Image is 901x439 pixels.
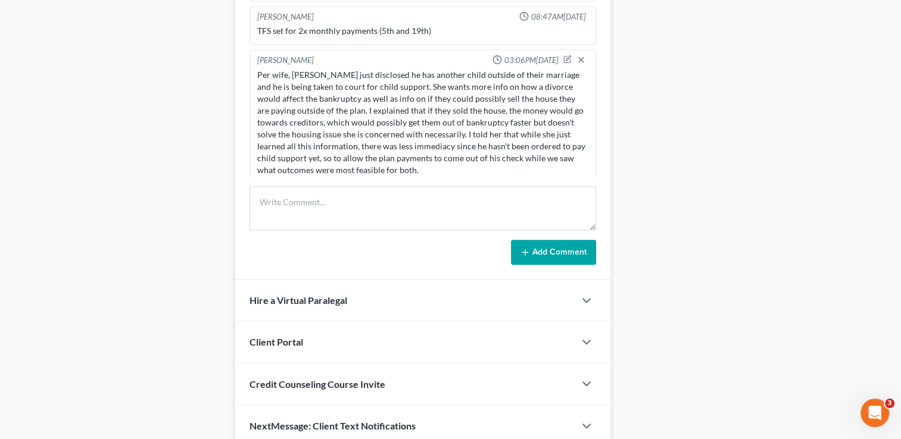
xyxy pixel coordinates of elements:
[250,336,303,347] span: Client Portal
[885,399,894,408] span: 3
[250,378,385,390] span: Credit Counseling Course Invite
[250,420,416,431] span: NextMessage: Client Text Notifications
[511,240,596,265] button: Add Comment
[257,25,588,37] div: TFS set for 2x monthly payments (5th and 19th)
[531,11,586,23] span: 08:47AM[DATE]
[257,11,314,23] div: [PERSON_NAME]
[250,294,347,306] span: Hire a Virtual Paralegal
[257,55,314,67] div: [PERSON_NAME]
[257,69,588,176] div: Per wife, [PERSON_NAME] just disclosed he has another child outside of their marriage and he is b...
[504,55,559,66] span: 03:06PM[DATE]
[861,399,889,427] iframe: Intercom live chat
